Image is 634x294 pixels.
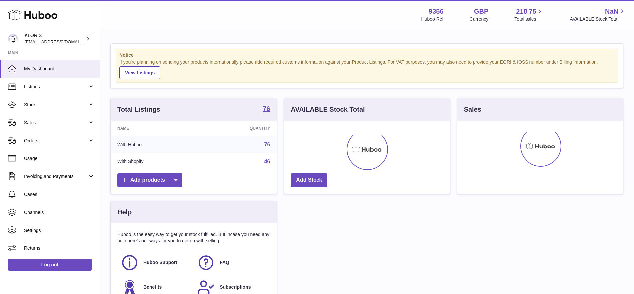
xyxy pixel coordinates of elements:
[143,259,177,266] span: Huboo Support
[24,173,88,180] span: Invoicing and Payments
[264,159,270,164] a: 46
[117,105,160,114] h3: Total Listings
[111,121,200,136] th: Name
[24,102,88,108] span: Stock
[514,7,544,22] a: 218.75 Total sales
[291,105,365,114] h3: AVAILABLE Stock Total
[8,34,18,44] img: huboo@kloriscbd.com
[516,7,536,16] span: 218.75
[200,121,277,136] th: Quantity
[25,39,98,44] span: [EMAIL_ADDRESS][DOMAIN_NAME]
[24,155,95,162] span: Usage
[570,16,626,22] span: AVAILABLE Stock Total
[429,7,444,16] strong: 9356
[25,32,85,45] div: KLORIS
[8,259,92,271] a: Log out
[264,142,270,147] a: 76
[119,59,614,79] div: If you're planning on sending your products internationally please add required customs informati...
[24,245,95,251] span: Returns
[143,284,162,290] span: Benefits
[263,105,270,113] a: 76
[464,105,481,114] h3: Sales
[197,254,267,272] a: FAQ
[119,66,160,79] a: View Listings
[263,105,270,112] strong: 76
[121,254,190,272] a: Huboo Support
[220,284,251,290] span: Subscriptions
[605,7,618,16] span: NaN
[24,66,95,72] span: My Dashboard
[24,138,88,144] span: Orders
[291,173,327,187] a: Add Stock
[24,191,95,198] span: Cases
[470,16,489,22] div: Currency
[24,209,95,216] span: Channels
[570,7,626,22] a: NaN AVAILABLE Stock Total
[421,16,444,22] div: Huboo Ref
[24,227,95,234] span: Settings
[117,208,132,217] h3: Help
[220,259,229,266] span: FAQ
[111,153,200,170] td: With Shopify
[111,136,200,153] td: With Huboo
[514,16,544,22] span: Total sales
[117,231,270,244] p: Huboo is the easy way to get your stock fulfilled. But incase you need any help here's our ways f...
[474,7,488,16] strong: GBP
[24,120,88,126] span: Sales
[24,84,88,90] span: Listings
[117,173,182,187] a: Add products
[119,52,614,58] strong: Notice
